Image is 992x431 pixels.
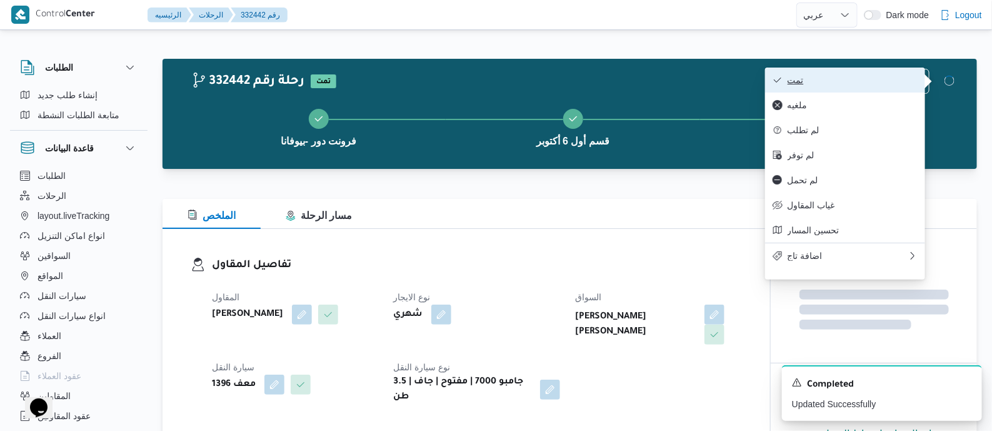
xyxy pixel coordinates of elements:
[788,200,918,210] span: غياب المقاول
[765,243,925,268] button: اضافة تاج
[700,94,954,159] button: فرونت دور مسطرد
[955,8,982,23] span: Logout
[15,286,143,306] button: سيارات النقل
[191,74,304,91] h2: 332442 رحلة رقم
[788,125,918,135] span: لم تطلب
[38,308,106,323] span: انواع سيارات النقل
[10,85,148,130] div: الطلبات
[792,398,972,411] p: Updated Successfully
[38,288,86,303] span: سيارات النقل
[38,248,71,263] span: السواقين
[15,346,143,366] button: الفروع
[45,60,73,75] h3: الطلبات
[788,75,918,85] span: تمت
[807,378,854,393] span: Completed
[765,218,925,243] button: تحسين المسار
[38,228,105,243] span: انواع اماكن التنزيل
[15,306,143,326] button: انواع سيارات النقل
[788,100,918,110] span: ملغيه
[212,292,239,302] span: المقاول
[38,368,81,383] span: عقود العملاء
[38,328,61,343] span: العملاء
[788,175,918,185] span: لم تحمل
[13,381,53,418] iframe: chat widget
[15,406,143,426] button: عقود المقاولين
[792,377,972,393] div: Notification
[191,94,446,159] button: فرونت دور -بيوفانا
[765,193,925,218] button: غياب المقاول
[15,186,143,206] button: الرحلات
[38,168,66,183] span: الطلبات
[38,108,119,123] span: متابعة الطلبات النشطة
[212,377,256,392] b: معف 1396
[15,166,143,186] button: الطلبات
[189,8,233,23] button: الرحلات
[568,114,578,124] svg: Step 2 is complete
[11,6,29,24] img: X8yXhbKr1z7QwAAAABJRU5ErkJggg==
[393,292,430,302] span: نوع الايجار
[765,118,925,143] button: لم تطلب
[314,114,324,124] svg: Step 1 is complete
[15,226,143,246] button: انواع اماكن التنزيل
[881,10,929,20] span: Dark mode
[575,310,696,340] b: [PERSON_NAME] [PERSON_NAME]
[20,141,138,156] button: قاعدة البيانات
[788,150,918,160] span: لم توفر
[935,3,987,28] button: Logout
[15,206,143,226] button: layout.liveTracking
[393,307,423,322] b: شهري
[212,257,742,274] h3: تفاصيل المقاول
[575,292,601,302] span: السواق
[281,134,356,149] span: فرونت دور -بيوفانا
[765,68,925,93] button: تمت
[38,348,61,363] span: الفروع
[536,134,609,149] span: قسم أول 6 أكتوبر
[15,266,143,286] button: المواقع
[311,74,336,88] span: تمت
[15,326,143,346] button: العملاء
[66,10,95,20] b: Center
[38,268,63,283] span: المواقع
[15,105,143,125] button: متابعة الطلبات النشطة
[15,85,143,105] button: إنشاء طلب جديد
[38,388,71,403] span: المقاولين
[788,251,908,261] span: اضافة تاج
[212,307,283,322] b: [PERSON_NAME]
[38,188,66,203] span: الرحلات
[45,141,94,156] h3: قاعدة البيانات
[393,375,531,405] b: جامبو 7000 | مفتوح | جاف | 3.5 طن
[188,210,236,221] span: الملخص
[15,366,143,386] button: عقود العملاء
[446,94,700,159] button: قسم أول 6 أكتوبر
[765,93,925,118] button: ملغيه
[15,246,143,266] button: السواقين
[765,168,925,193] button: لم تحمل
[148,8,191,23] button: الرئيسيه
[316,78,331,86] b: تمت
[765,143,925,168] button: لم توفر
[20,60,138,75] button: الطلبات
[231,8,288,23] button: 332442 رقم
[788,225,918,235] span: تحسين المسار
[38,208,109,223] span: layout.liveTracking
[38,408,91,423] span: عقود المقاولين
[38,88,98,103] span: إنشاء طلب جديد
[393,362,450,372] span: نوع سيارة النقل
[15,386,143,406] button: المقاولين
[212,362,254,372] span: سيارة النقل
[286,210,352,221] span: مسار الرحلة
